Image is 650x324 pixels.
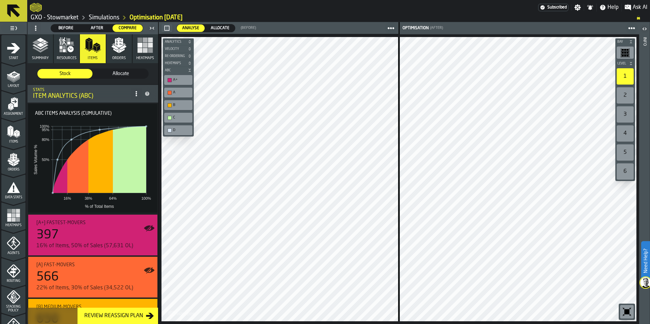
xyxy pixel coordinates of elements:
label: Title [30,111,112,116]
div: button-toolbar-undefined [615,105,635,124]
div: A [173,90,190,95]
button: button- [615,38,635,45]
span: Data Stats [1,196,25,199]
div: thumb [113,24,143,32]
div: stat-[A] Fast-movers [28,257,157,298]
li: menu Heatmaps [1,202,25,229]
label: button-switch-multi-Stock [37,69,93,79]
span: Summary [32,56,49,60]
span: Agents [1,251,25,255]
li: menu Start [1,35,25,62]
text: 64% [109,196,117,200]
a: link-to-/wh/i/1f322264-80fa-4175-88bb-566e6213dfa5/settings/billing [538,4,568,11]
div: 397 [36,228,59,242]
li: menu Stacking Policy [1,286,25,313]
span: Layout [1,84,25,88]
div: thumb [82,24,112,32]
span: Compare [115,25,140,31]
button: button-Review Reassign Plan [78,308,158,324]
div: Title [36,304,152,310]
span: Stacking Policy [1,305,25,312]
div: 3 [617,106,634,123]
label: button-toggle-Toggle Full Menu [1,23,25,33]
span: ABC [164,69,186,72]
button: button- [163,38,194,45]
li: menu Layout [1,63,25,90]
span: Allocate [208,25,232,31]
div: button-toolbar-undefined [615,86,635,105]
a: link-to-/wh/i/1f322264-80fa-4175-88bb-566e6213dfa5 [89,14,119,21]
label: button-toggle-Close me [147,24,157,32]
li: menu Data Stats [1,174,25,201]
div: B [173,103,190,107]
div: thumb [51,24,81,32]
div: Title [36,220,152,226]
div: Review Reassign Plan [82,312,146,320]
div: A+ [166,76,191,84]
span: Analyse [179,25,202,31]
div: thumb [205,24,235,32]
div: button-toolbar-undefined [615,124,635,143]
span: Before [54,25,79,31]
span: Ask AI [633,3,647,12]
div: 4 [617,125,634,142]
div: Optimisation [401,26,429,31]
div: C [173,115,190,120]
span: Allocate [96,70,146,77]
div: thumb [93,69,148,78]
label: Need Help? [642,242,649,280]
div: 16% of Items, 50% of Sales (57,631 OL) [36,242,152,250]
span: Level [616,62,628,66]
text: 50% [42,158,49,162]
span: Bay [616,40,628,44]
span: (Before) [241,26,256,30]
span: Resources [57,56,76,60]
svg: Reset zoom and position [621,306,632,317]
button: button- [163,60,194,67]
div: thumb [37,69,92,78]
label: button-switch-multi-Allocate [205,24,235,32]
div: stat-[A+] Fastest-movers [28,215,157,255]
button: button- [163,46,194,52]
li: menu Orders [1,146,25,174]
text: 38% [85,196,92,200]
div: button-toolbar-undefined [163,124,194,137]
label: button-switch-multi-Analyse [176,24,205,32]
div: Title [36,262,152,268]
span: Analytics [164,40,186,44]
div: thumb [177,24,205,32]
div: button-toolbar-undefined [615,143,635,162]
span: Heatmaps [164,61,186,65]
div: button-toolbar-undefined [163,111,194,124]
div: 22% of Items, 30% of Sales (34,522 OL) [36,284,152,292]
text: 100% [141,196,151,200]
label: button-toggle-Ask AI [622,3,650,12]
div: 5 [617,144,634,161]
div: 6 [617,163,634,180]
li: menu Routing [1,258,25,285]
div: 2 [617,87,634,104]
span: Stock [40,70,90,77]
button: button- [163,53,194,59]
label: button-switch-multi-After [82,24,113,32]
nav: Breadcrumb [30,14,647,22]
text: 100% [40,124,49,128]
div: button-toolbar-undefined [615,67,635,86]
div: B [166,102,191,109]
span: Start [1,56,25,60]
span: Orders [1,168,25,172]
label: button-toggle-Open [640,23,649,36]
text: 80% [42,138,49,142]
div: 1 [617,68,634,85]
a: link-to-/wh/i/1f322264-80fa-4175-88bb-566e6213dfa5 [31,14,79,21]
li: menu Agents [1,230,25,257]
div: D [173,128,190,132]
div: button-toolbar-undefined [615,45,635,60]
span: Orders [112,56,126,60]
text: 95% [42,128,49,132]
div: C [166,114,191,121]
div: button-toolbar-undefined [615,162,635,181]
span: (After) [430,26,443,30]
li: menu Assignment [1,91,25,118]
